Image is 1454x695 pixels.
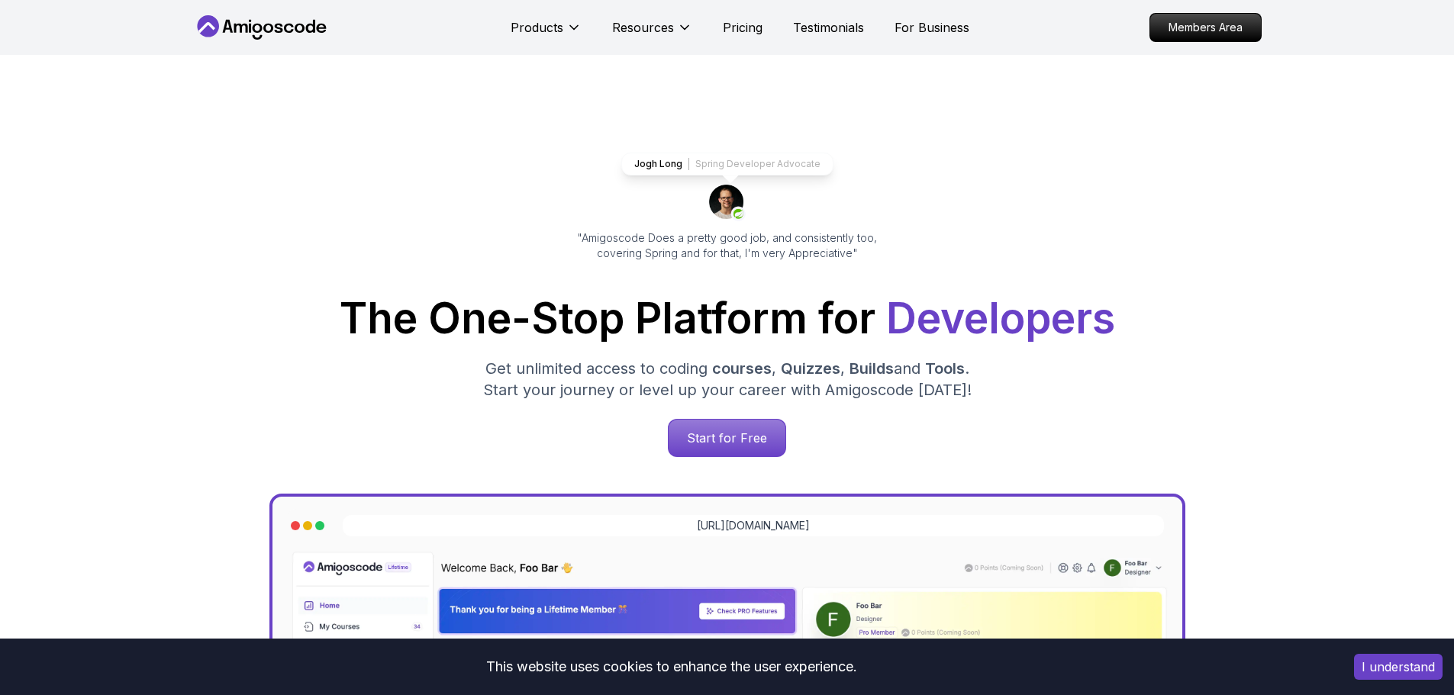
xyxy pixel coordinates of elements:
img: josh long [709,185,746,221]
h1: The One-Stop Platform for [205,298,1249,339]
p: Get unlimited access to coding , , and . Start your journey or level up your career with Amigosco... [471,358,984,401]
p: Resources [612,18,674,37]
a: Start for Free [668,419,786,457]
a: Pricing [723,18,762,37]
p: Products [511,18,563,37]
a: Members Area [1149,13,1262,42]
span: Developers [886,293,1115,343]
button: Accept cookies [1354,654,1443,680]
span: courses [712,359,772,378]
a: Testimonials [793,18,864,37]
p: "Amigoscode Does a pretty good job, and consistently too, covering Spring and for that, I'm very ... [556,230,898,261]
span: Quizzes [781,359,840,378]
p: Members Area [1150,14,1261,41]
span: Builds [850,359,894,378]
p: Jogh Long [634,158,682,170]
a: For Business [895,18,969,37]
a: [URL][DOMAIN_NAME] [697,518,810,533]
button: Resources [612,18,692,49]
span: Tools [925,359,965,378]
button: Products [511,18,582,49]
p: Spring Developer Advocate [695,158,820,170]
div: This website uses cookies to enhance the user experience. [11,650,1331,684]
p: Start for Free [669,420,785,456]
